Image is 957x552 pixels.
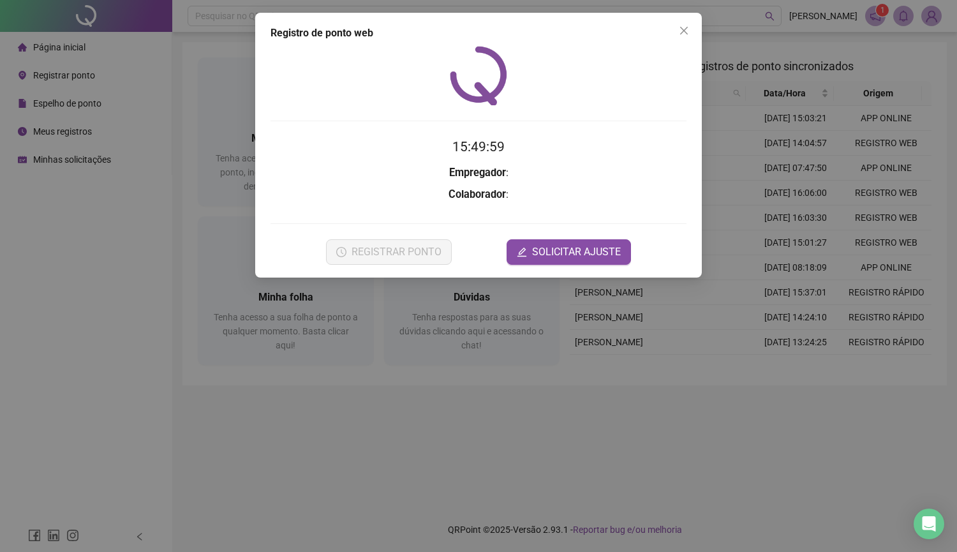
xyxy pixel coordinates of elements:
[449,167,506,179] strong: Empregador
[532,244,621,260] span: SOLICITAR AJUSTE
[914,509,944,539] div: Open Intercom Messenger
[679,26,689,36] span: close
[271,186,686,203] h3: :
[271,165,686,181] h3: :
[507,239,631,265] button: editSOLICITAR AJUSTE
[449,188,506,200] strong: Colaborador
[517,247,527,257] span: edit
[452,139,505,154] time: 15:49:59
[450,46,507,105] img: QRPoint
[674,20,694,41] button: Close
[326,239,452,265] button: REGISTRAR PONTO
[271,26,686,41] div: Registro de ponto web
